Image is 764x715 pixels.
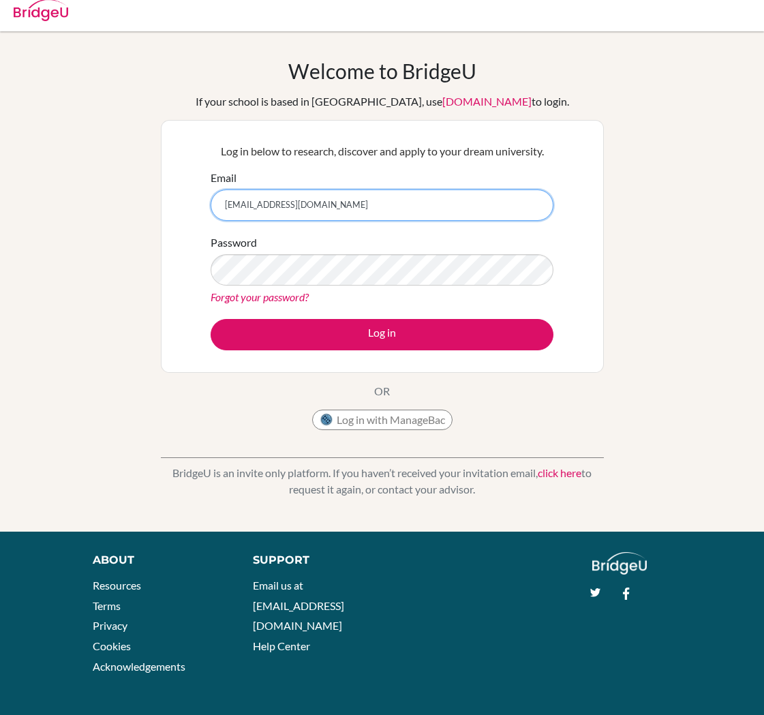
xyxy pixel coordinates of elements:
a: Cookies [93,639,131,652]
p: OR [374,383,390,399]
div: About [93,552,222,568]
button: Log in [211,319,553,350]
img: logo_white@2x-f4f0deed5e89b7ecb1c2cc34c3e3d731f90f0f143d5ea2071677605dd97b5244.png [592,552,647,575]
a: Resources [93,579,141,592]
a: [DOMAIN_NAME] [442,95,532,108]
label: Password [211,234,257,251]
h1: Welcome to BridgeU [288,59,476,83]
a: Acknowledgements [93,660,185,673]
a: Email us at [EMAIL_ADDRESS][DOMAIN_NAME] [253,579,344,632]
div: Support [253,552,369,568]
a: Terms [93,599,121,612]
a: Privacy [93,619,127,632]
a: Forgot your password? [211,290,309,303]
p: Log in below to research, discover and apply to your dream university. [211,143,553,159]
label: Email [211,170,236,186]
button: Log in with ManageBac [312,410,453,430]
a: Help Center [253,639,310,652]
a: click here [538,466,581,479]
div: If your school is based in [GEOGRAPHIC_DATA], use to login. [196,93,569,110]
p: BridgeU is an invite only platform. If you haven’t received your invitation email, to request it ... [161,465,604,498]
